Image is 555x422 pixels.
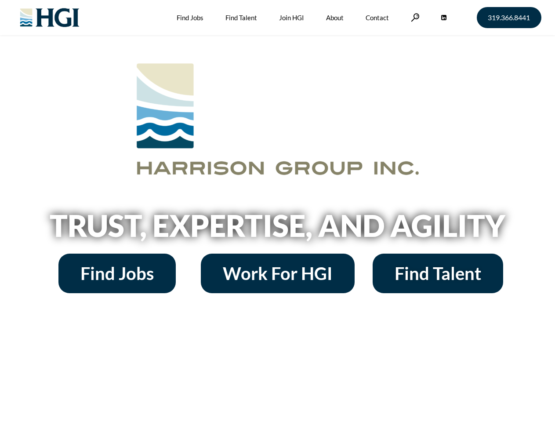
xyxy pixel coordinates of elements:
span: Find Jobs [80,265,154,282]
h2: Trust, Expertise, and Agility [27,211,528,240]
a: Work For HGI [201,254,355,293]
a: Find Jobs [58,254,176,293]
a: 319.366.8441 [477,7,541,28]
a: Find Talent [373,254,503,293]
span: 319.366.8441 [488,14,530,21]
span: Work For HGI [223,265,333,282]
a: Search [411,13,420,22]
span: Find Talent [395,265,481,282]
